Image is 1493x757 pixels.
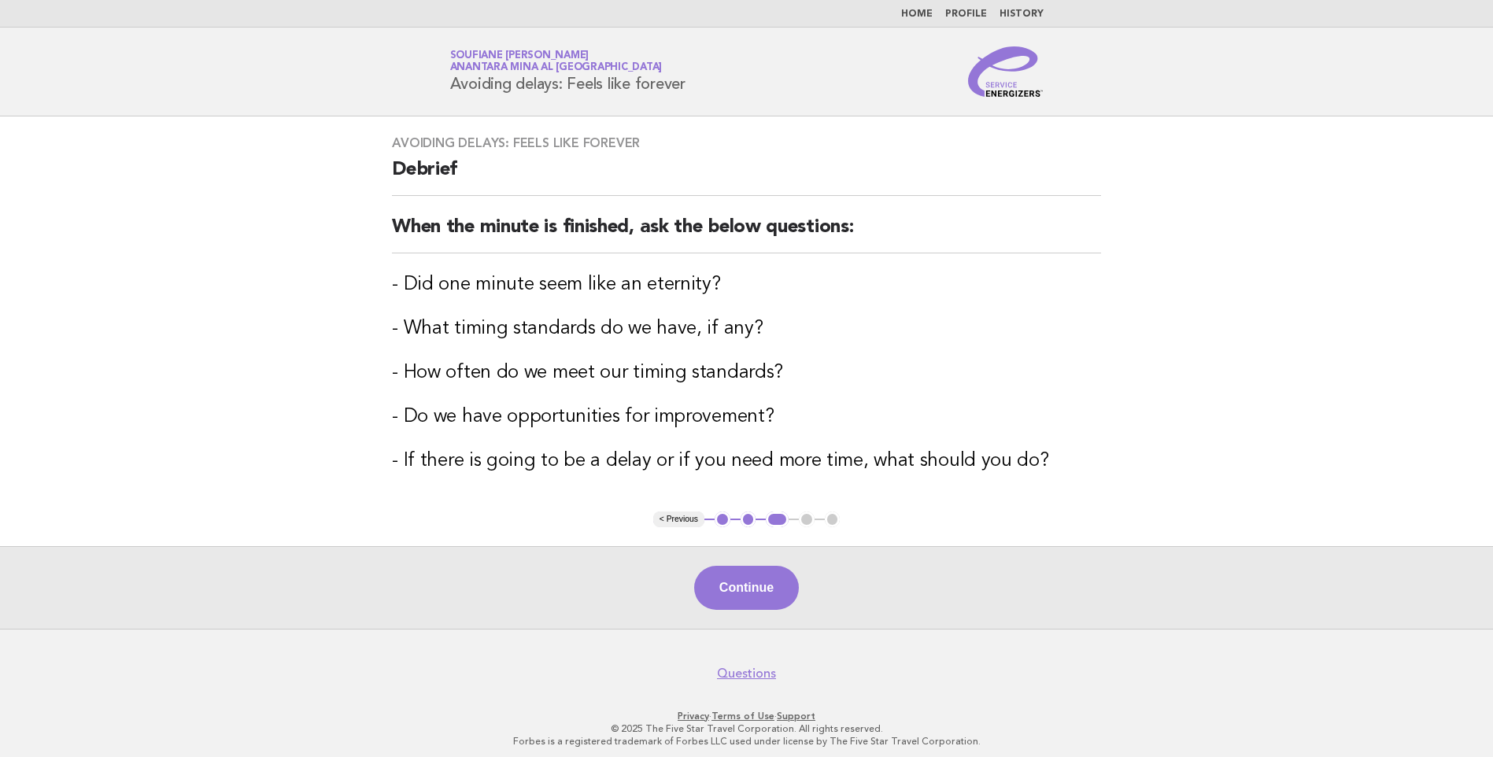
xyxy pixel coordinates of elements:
[392,215,1101,253] h2: When the minute is finished, ask the below questions:
[450,63,663,73] span: Anantara Mina al [GEOGRAPHIC_DATA]
[450,50,663,72] a: Soufiane [PERSON_NAME]Anantara Mina al [GEOGRAPHIC_DATA]
[717,666,776,681] a: Questions
[265,722,1229,735] p: © 2025 The Five Star Travel Corporation. All rights reserved.
[392,404,1101,430] h3: - Do we have opportunities for improvement?
[392,360,1101,386] h3: - How often do we meet our timing standards?
[694,566,799,610] button: Continue
[265,710,1229,722] p: · ·
[1000,9,1044,19] a: History
[392,157,1101,196] h2: Debrief
[392,272,1101,297] h3: - Did one minute seem like an eternity?
[265,735,1229,748] p: Forbes is a registered trademark of Forbes LLC used under license by The Five Star Travel Corpora...
[450,51,686,92] h1: Avoiding delays: Feels like forever
[777,711,815,722] a: Support
[392,449,1101,474] h3: - If there is going to be a delay or if you need more time, what should you do?
[968,46,1044,97] img: Service Energizers
[392,316,1101,342] h3: - What timing standards do we have, if any?
[715,511,730,527] button: 1
[678,711,709,722] a: Privacy
[766,511,789,527] button: 3
[653,511,704,527] button: < Previous
[945,9,987,19] a: Profile
[392,135,1101,151] h3: Avoiding delays: Feels like forever
[711,711,774,722] a: Terms of Use
[901,9,933,19] a: Home
[741,511,756,527] button: 2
